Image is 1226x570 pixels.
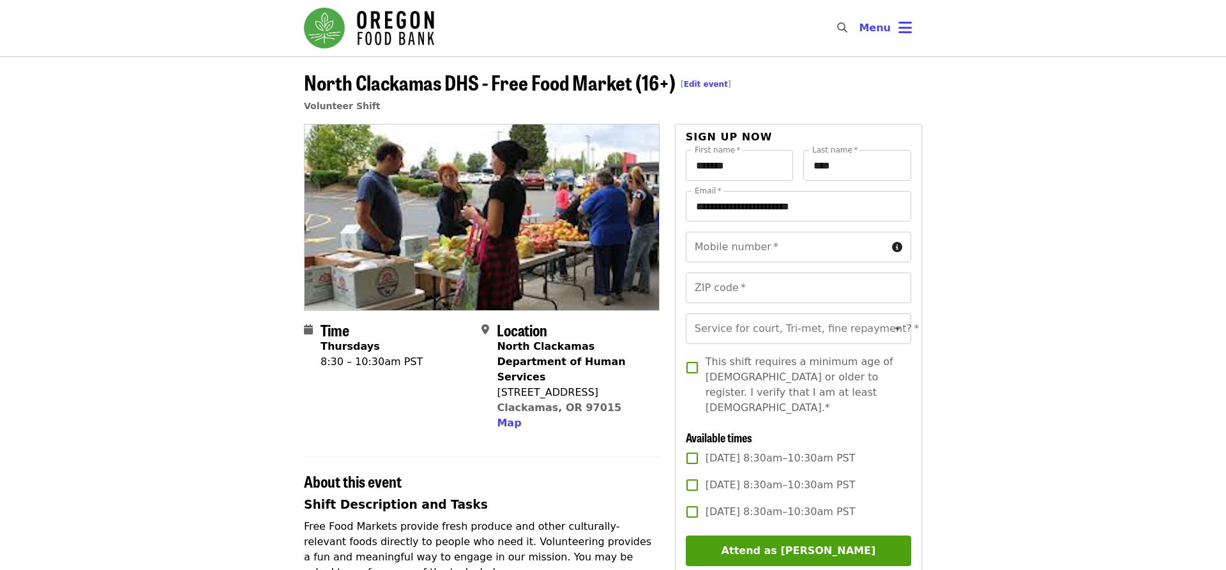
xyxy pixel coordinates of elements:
strong: Thursdays [321,340,380,352]
button: Open [889,320,907,338]
i: calendar icon [304,324,313,336]
span: Available times [686,429,752,446]
h3: Shift Description and Tasks [304,496,660,514]
label: First name [695,146,741,154]
span: [DATE] 8:30am–10:30am PST [706,504,856,520]
span: This shift requires a minimum age of [DEMOGRAPHIC_DATA] or older to register. I verify that I am ... [706,354,901,416]
span: [ ] [681,80,731,89]
i: bars icon [898,19,912,37]
span: [DATE] 8:30am–10:30am PST [706,451,856,466]
span: Map [497,417,521,429]
strong: North Clackamas Department of Human Services [497,340,625,383]
div: [STREET_ADDRESS] [497,385,649,400]
a: Clackamas, OR 97015 [497,401,621,414]
input: ZIP code [686,273,911,303]
input: Mobile number [686,232,887,262]
span: Menu [859,22,891,34]
i: search icon [837,22,847,34]
div: 8:30 – 10:30am PST [321,354,423,370]
label: Last name [812,146,858,154]
i: map-marker-alt icon [481,324,489,336]
img: North Clackamas DHS - Free Food Market (16+) organized by Oregon Food Bank [305,124,659,310]
button: Toggle account menu [849,13,922,43]
span: About this event [304,470,402,492]
a: Edit event [684,80,728,89]
input: Email [686,191,911,221]
i: circle-info icon [892,241,902,253]
input: Last name [803,150,911,181]
button: Map [497,416,521,431]
button: Attend as [PERSON_NAME] [686,536,911,566]
span: North Clackamas DHS - Free Food Market (16+) [304,67,731,97]
a: Volunteer Shift [304,101,381,111]
img: Oregon Food Bank - Home [304,8,434,49]
span: Sign up now [686,131,773,143]
label: Email [695,187,722,195]
span: [DATE] 8:30am–10:30am PST [706,477,856,493]
span: Time [321,319,349,341]
input: First name [686,150,794,181]
span: Location [497,319,547,341]
input: Search [855,13,865,43]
